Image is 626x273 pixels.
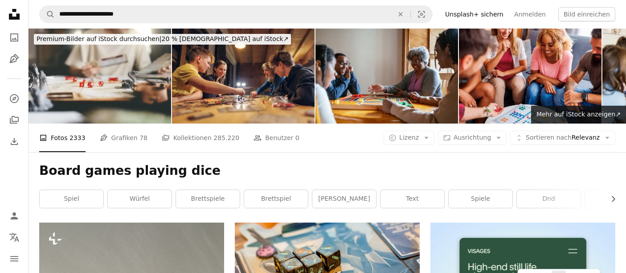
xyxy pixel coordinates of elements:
[399,134,419,141] span: Lizenz
[295,133,299,143] span: 0
[438,131,507,145] button: Ausrichtung
[384,131,434,145] button: Lizenz
[312,190,376,208] a: [PERSON_NAME]
[536,111,621,118] span: Mehr auf iStock anzeigen ↗
[531,106,626,124] a: Mehr auf iStock anzeigen↗
[459,29,601,124] img: Freunde, die Ludo spielen
[5,207,23,225] a: Anmelden / Registrieren
[5,29,23,46] a: Fotos
[39,163,615,179] h1: Board games playing dice
[34,34,291,45] div: 20 % [DEMOGRAPHIC_DATA] auf iStock ↗
[605,190,615,208] button: Liste nach rechts verschieben
[381,190,444,208] a: Text
[517,190,581,208] a: dnd
[5,111,23,129] a: Kollektionen
[39,5,433,23] form: Finden Sie Bildmaterial auf der ganzen Webseite
[100,124,147,152] a: Grafiken 78
[5,250,23,268] button: Menü
[526,134,572,141] span: Sortieren nach
[391,6,410,23] button: Löschen
[5,90,23,108] a: Entdecken
[411,6,432,23] button: Visuelle Suche
[509,7,551,21] a: Anmelden
[526,133,600,142] span: Relevanz
[558,7,615,21] button: Bild einreichen
[29,29,171,124] img: Fokus auf Würfel d20 im Rollenspiel-Tabletop- und Brettspiel-Hobby-Konzept
[454,134,491,141] span: Ausrichtung
[40,6,55,23] button: Unsplash suchen
[5,132,23,150] a: Bisherige Downloads
[176,190,240,208] a: Brettspiele
[315,29,458,124] img: Glückliche schwarze Familie mit Teenager-Kindern, die zusammen Brettspiele spielen
[5,228,23,246] button: Sprache
[37,35,162,42] span: Premium-Bilder auf iStock durchsuchen |
[449,190,512,208] a: Spiele
[108,190,172,208] a: Würfel
[139,133,147,143] span: 78
[440,7,509,21] a: Unsplash+ sichern
[213,133,239,143] span: 285.220
[29,29,296,50] a: Premium-Bilder auf iStock durchsuchen|20 % [DEMOGRAPHIC_DATA] auf iStock↗
[244,190,308,208] a: Brettspiel
[162,124,239,152] a: Kollektionen 285.220
[254,124,299,152] a: Benutzer 0
[5,50,23,68] a: Grafiken
[40,190,103,208] a: Spiel
[172,29,315,124] img: Family playing large modern board game together at home
[510,131,615,145] button: Sortieren nachRelevanz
